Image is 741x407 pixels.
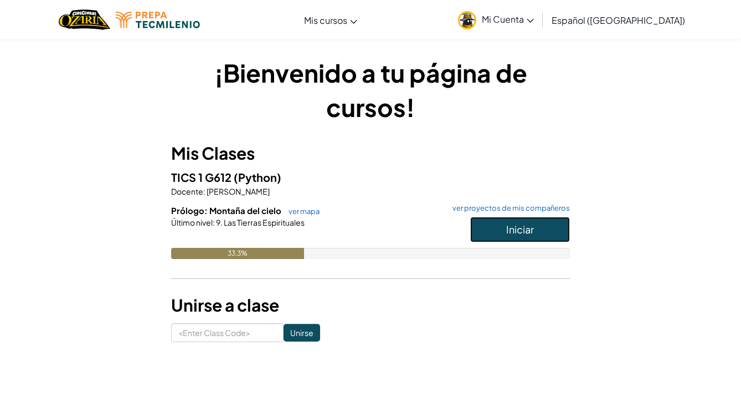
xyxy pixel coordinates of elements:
[171,205,283,216] span: Prólogo: Montaña del cielo
[171,55,570,124] h1: ¡Bienvenido a tu página de cursos!
[171,248,304,259] div: 33.3%
[304,14,347,26] span: Mis cursos
[59,8,110,31] a: Ozaria by CodeCombat logo
[171,170,234,184] span: TICS 1 G612
[470,217,570,242] button: Iniciar
[171,293,570,318] h3: Unirse a clase
[546,5,691,35] a: Español ([GEOGRAPHIC_DATA])
[458,11,476,29] img: avatar
[552,14,685,26] span: Español ([GEOGRAPHIC_DATA])
[171,217,213,227] span: Último nivel
[171,323,284,342] input: <Enter Class Code>
[171,186,203,196] span: Docente
[205,186,270,196] span: [PERSON_NAME]
[215,217,223,227] span: 9.
[213,217,215,227] span: :
[452,2,539,37] a: Mi Cuenta
[59,8,110,31] img: Home
[447,205,570,212] a: ver proyectos de mis compañeros
[506,223,534,236] span: Iniciar
[203,186,205,196] span: :
[284,324,320,342] input: Unirse
[116,12,200,28] img: Tecmilenio logo
[171,141,570,166] h3: Mis Clases
[482,13,534,25] span: Mi Cuenta
[234,170,281,184] span: (Python)
[299,5,363,35] a: Mis cursos
[223,217,305,227] span: Las Tierras Espirituales
[283,207,320,216] a: ver mapa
